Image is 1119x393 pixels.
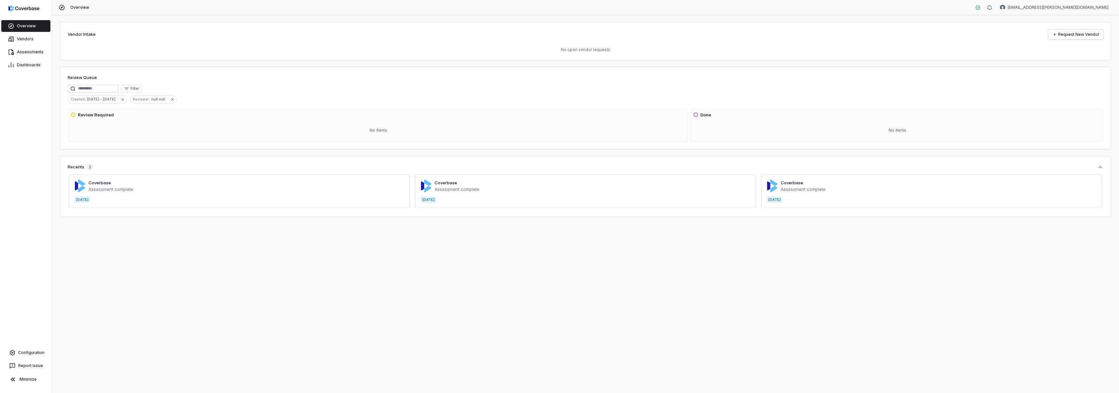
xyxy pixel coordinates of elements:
h1: Review Queue [68,74,97,81]
a: Dashboards [1,59,50,71]
a: Coverbase [435,180,457,185]
img: undefined undefined avatar [1000,5,1005,10]
button: Filter [121,85,142,93]
span: Overview [17,23,36,29]
button: undefined undefined avatar[EMAIL_ADDRESS][PERSON_NAME][DOMAIN_NAME] [996,3,1112,12]
span: null null [151,96,168,102]
a: Coverbase [781,180,803,185]
button: Report Issue [3,360,49,372]
span: Assessments [17,49,44,55]
h2: Vendor Intake [68,31,96,38]
a: Overview [1,20,50,32]
img: logo-D7KZi-bG.svg [8,5,39,12]
a: Request New Vendor [1048,30,1103,39]
span: Vendors [17,36,34,42]
span: Reviewer : [130,96,151,102]
span: [EMAIL_ADDRESS][PERSON_NAME][DOMAIN_NAME] [1008,5,1109,10]
button: Recents3 [68,164,1103,170]
h3: Review Required [78,112,114,118]
a: Vendors [1,33,50,45]
div: Recents [68,164,93,170]
span: Configuration [18,350,45,355]
span: Minimize [20,377,37,382]
span: Dashboards [17,62,41,68]
span: Overview [70,5,89,10]
button: Minimize [3,373,49,386]
span: Filter [130,86,139,91]
h3: Done [700,112,711,118]
p: No open vendor requests [68,47,1103,52]
a: Configuration [3,347,49,359]
span: [DATE] - [DATE] [87,96,118,102]
span: 3 [87,164,93,170]
a: Assessments [1,46,50,58]
span: Report Issue [18,363,43,368]
span: Created : [68,96,87,102]
div: No items [693,122,1102,139]
a: Coverbase [88,180,111,185]
div: No items [71,122,686,139]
